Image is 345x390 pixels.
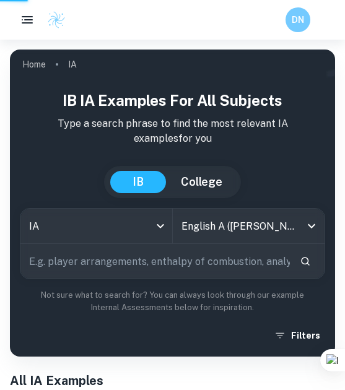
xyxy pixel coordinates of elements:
p: Type a search phrase to find the most relevant IA examples for you [20,116,325,146]
button: IB [110,171,166,193]
a: Home [22,56,46,73]
button: DN [286,7,310,32]
img: Clastify logo [47,11,66,29]
p: IA [68,58,77,71]
h6: DN [291,13,305,27]
button: College [168,171,235,193]
button: Filters [271,324,325,347]
p: Not sure what to search for? You can always look through our example Internal Assessments below f... [20,289,325,314]
img: profile cover [10,50,335,357]
button: Search [295,251,316,272]
h1: All IA Examples [10,371,335,390]
button: Open [303,217,320,235]
div: IA [20,209,172,243]
input: E.g. player arrangements, enthalpy of combustion, analysis of a big city... [20,244,290,279]
h1: IB IA examples for all subjects [20,89,325,111]
a: Clastify logo [40,11,66,29]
